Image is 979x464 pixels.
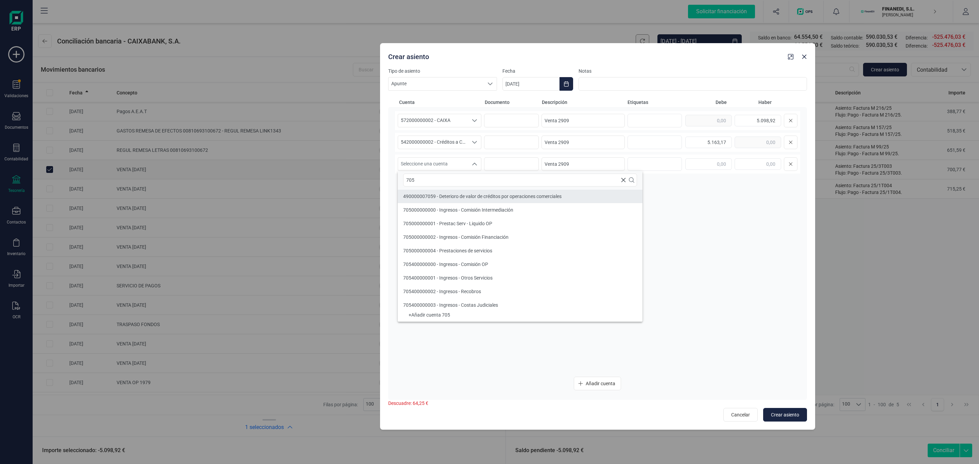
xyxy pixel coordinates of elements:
label: Notas [579,68,807,74]
span: Seleccione una cuenta [398,158,468,171]
span: 705400000002 - Ingresos - Recobros [403,289,481,294]
span: Descripción [542,99,625,106]
span: Descuadre: 64,25 € [388,400,428,406]
button: Crear asiento [763,408,807,422]
span: Cancelar [731,411,750,418]
li: 705400000002 - Ingresos - Recobros [398,285,642,298]
span: Cuenta [399,99,482,106]
li: 705000000002 - Ingresos - Comisión Financiación [398,230,642,244]
span: 705000000002 - Ingresos - Comisión Financiación [403,234,509,240]
input: 0,00 [735,115,781,126]
span: 705000000004 - Prestaciones de servicios [403,248,492,253]
li: 705400000000 - Ingresos - Comisión OP [398,257,642,271]
li: 705000000001 - Prestac Serv - Liquido OP [398,217,642,230]
span: 705400000000 - Ingresos - Comisión OP [403,262,488,267]
button: Choose Date [560,77,573,91]
div: Seleccione una cuenta [468,136,481,149]
div: Seleccione una cuenta [468,114,481,127]
input: 0,00 [685,137,732,148]
li: 705000000004 - Prestaciones de servicios [398,244,642,257]
label: Fecha [502,68,573,74]
input: 0,00 [735,158,781,170]
div: + Añadir cuenta 705 [403,314,637,316]
span: Documento [485,99,539,106]
span: 705400000001 - Ingresos - Otros Servicios [403,275,493,281]
span: 705400000003 - Ingresos - Costas Judiciales [403,302,498,308]
button: Close [799,51,810,62]
span: 490000007059 - Deterioro de valor de créditos por operaciones comerciales [403,194,562,199]
span: Debe [685,99,727,106]
span: Crear asiento [771,411,799,418]
div: Crear asiento [385,49,785,61]
svg: Clear [621,177,626,183]
button: Añadir cuenta [574,377,621,390]
span: Etiquetas [628,99,682,106]
span: 542000000002 - Créditos a CP - Financiación Fondo Finanedi [398,136,468,149]
input: 0,00 [735,137,781,148]
button: Cancelar [723,408,758,422]
span: 572000000002 - CAIXA [398,114,468,127]
li: 705000000000 - Ingresos - Comisión Intermediación [398,203,642,217]
span: Haber [729,99,772,106]
li: 490000007059 - Deterioro de valor de créditos por operaciones comerciales [398,190,642,203]
input: 0,00 [685,115,732,126]
div: Seleccione una cuenta [468,158,481,171]
input: Buscar cuenta contable [403,174,637,186]
label: Tipo de asiento [388,68,497,74]
span: 705000000001 - Prestac Serv - Liquido OP [403,221,492,226]
li: 705400000003 - Ingresos - Costas Judiciales [398,298,642,312]
span: 705000000000 - Ingresos - Comisión Intermediación [403,207,513,213]
span: Apunte [389,77,484,90]
span: Añadir cuenta [586,380,615,387]
li: 705400000001 - Ingresos - Otros Servicios [398,271,642,285]
input: 0,00 [685,158,732,170]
